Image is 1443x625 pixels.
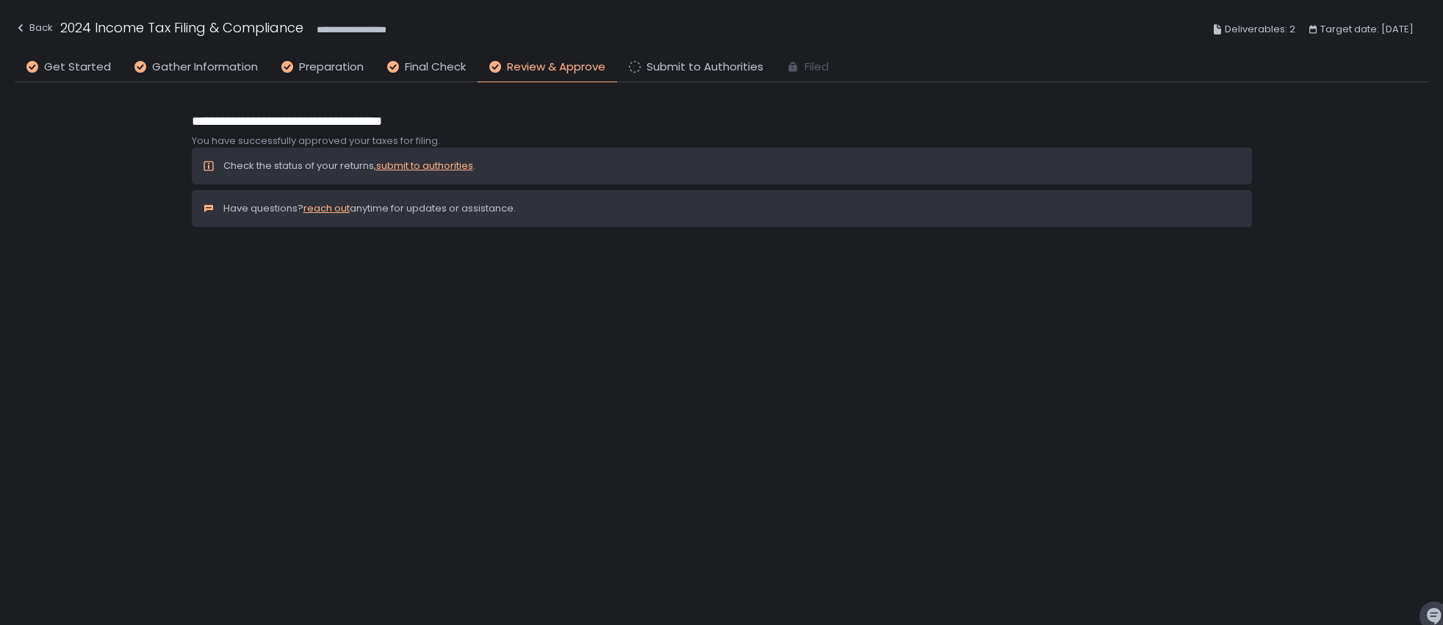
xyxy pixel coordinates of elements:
[152,59,258,76] span: Gather Information
[1225,21,1295,38] span: Deliverables: 2
[303,201,350,215] a: reach out
[44,59,111,76] span: Get Started
[192,134,1252,148] div: You have successfully approved your taxes for filing.
[15,18,53,42] button: Back
[299,59,364,76] span: Preparation
[223,159,475,173] p: Check the status of your returns, .
[507,59,605,76] span: Review & Approve
[1320,21,1414,38] span: Target date: [DATE]
[223,202,516,215] p: Have questions? anytime for updates or assistance.
[15,19,53,37] div: Back
[60,18,303,37] h1: 2024 Income Tax Filing & Compliance
[405,59,466,76] span: Final Check
[376,159,473,173] a: submit to authorities
[647,59,763,76] span: Submit to Authorities
[805,59,829,76] span: Filed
